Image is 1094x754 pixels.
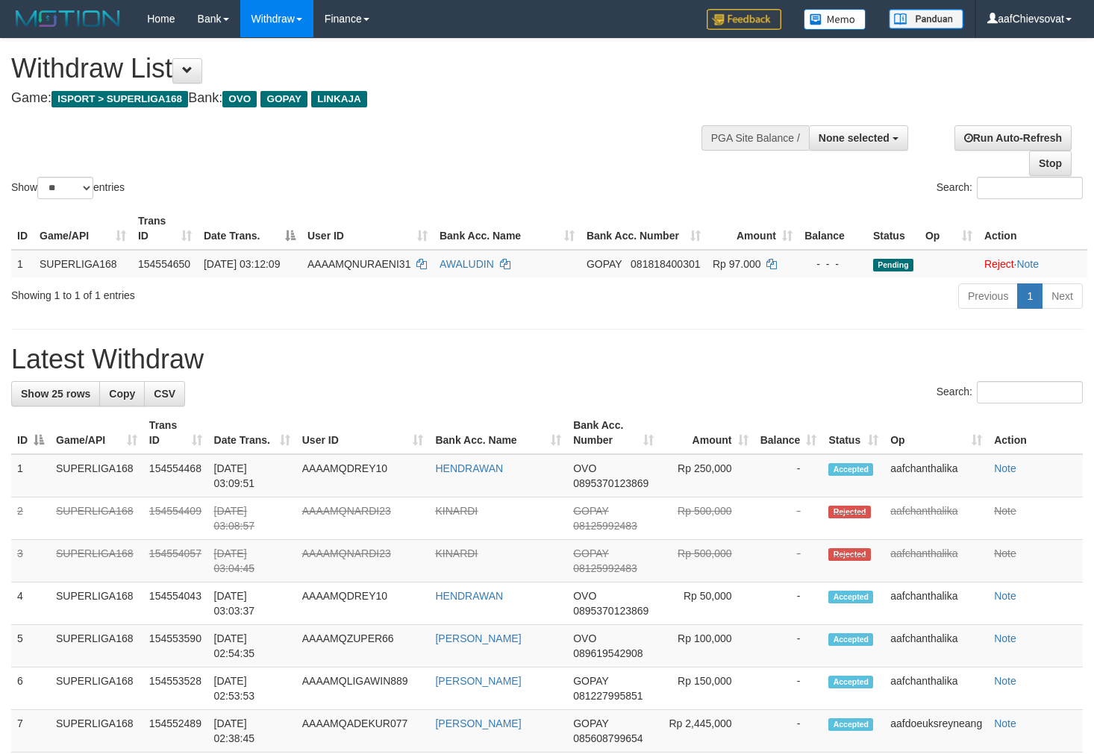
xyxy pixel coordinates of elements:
a: Copy [99,381,145,406]
td: SUPERLIGA168 [50,540,143,582]
th: Status [867,207,919,250]
img: MOTION_logo.png [11,7,125,30]
td: [DATE] 02:54:35 [208,625,296,667]
span: OVO [573,632,596,644]
td: Rp 50,000 [660,582,754,625]
td: SUPERLIGA168 [50,497,143,540]
td: Rp 150,000 [660,667,754,710]
a: Stop [1029,151,1072,176]
span: Rejected [828,506,870,518]
td: - [754,625,823,667]
td: 3 [11,540,50,582]
a: Note [994,462,1016,474]
span: AAAAMQNURAENI31 [307,258,410,270]
th: Amount: activate to sort column ascending [707,207,798,250]
a: Note [1016,258,1039,270]
a: [PERSON_NAME] [435,632,521,644]
th: Bank Acc. Name: activate to sort column ascending [434,207,581,250]
span: Copy 081227995851 to clipboard [573,690,643,702]
td: - [754,582,823,625]
td: Rp 250,000 [660,454,754,497]
a: Note [994,505,1016,517]
button: None selected [809,125,908,151]
td: SUPERLIGA168 [34,250,132,277]
th: Status: activate to sort column ascending [822,412,884,454]
a: Note [994,547,1016,559]
td: 154552489 [143,710,208,753]
a: Note [994,675,1016,687]
td: SUPERLIGA168 [50,454,143,497]
td: - [754,497,823,540]
td: 5 [11,625,50,667]
td: 7 [11,710,50,753]
span: [DATE] 03:12:09 [204,258,280,270]
a: KINARDI [435,505,478,517]
span: Show 25 rows [21,388,90,400]
span: Copy 08125992483 to clipboard [573,520,637,532]
span: Accepted [828,591,873,603]
a: CSV [144,381,185,406]
span: Pending [873,259,913,271]
td: 154554409 [143,497,208,540]
a: Note [994,590,1016,602]
select: Showentries [37,177,93,199]
th: Balance: activate to sort column ascending [754,412,823,454]
th: Game/API: activate to sort column ascending [50,412,143,454]
td: 154553528 [143,667,208,710]
td: aafchanthalika [884,540,988,582]
a: AWALUDIN [440,258,494,270]
td: aafchanthalika [884,454,988,497]
img: Button%20Memo.svg [804,9,866,30]
span: Accepted [828,463,873,476]
td: [DATE] 03:08:57 [208,497,296,540]
span: ISPORT > SUPERLIGA168 [51,91,188,107]
th: Date Trans.: activate to sort column descending [198,207,301,250]
th: Op: activate to sort column ascending [884,412,988,454]
th: Trans ID: activate to sort column ascending [143,412,208,454]
th: Trans ID: activate to sort column ascending [132,207,198,250]
span: GOPAY [573,505,608,517]
a: Previous [958,283,1018,309]
th: Action [988,412,1083,454]
td: AAAAMQLIGAWIN889 [296,667,430,710]
td: · [978,250,1087,277]
span: Copy 0895370123869 to clipboard [573,605,648,617]
div: - - - [804,257,861,271]
input: Search: [977,381,1083,403]
td: 154554057 [143,540,208,582]
th: Game/API: activate to sort column ascending [34,207,132,250]
th: User ID: activate to sort column ascending [301,207,434,250]
a: Show 25 rows [11,381,100,406]
td: 4 [11,582,50,625]
span: OVO [573,590,596,602]
th: Amount: activate to sort column ascending [660,412,754,454]
td: [DATE] 03:03:37 [208,582,296,625]
div: Showing 1 to 1 of 1 entries [11,282,445,303]
h1: Latest Withdraw [11,345,1083,374]
td: SUPERLIGA168 [50,625,143,667]
td: Rp 100,000 [660,625,754,667]
span: Copy 08125992483 to clipboard [573,562,637,574]
td: SUPERLIGA168 [50,582,143,625]
th: Action [978,207,1087,250]
td: 1 [11,250,34,277]
span: Copy [109,388,135,400]
span: OVO [573,462,596,474]
td: SUPERLIGA168 [50,710,143,753]
span: Rejected [828,548,870,561]
h1: Withdraw List [11,54,714,84]
span: Copy 089619542908 to clipboard [573,647,643,659]
a: Next [1042,283,1083,309]
td: - [754,667,823,710]
th: Op: activate to sort column ascending [919,207,978,250]
td: AAAAMQDREY10 [296,454,430,497]
td: 6 [11,667,50,710]
span: GOPAY [573,717,608,729]
td: - [754,540,823,582]
span: CSV [154,388,175,400]
a: Note [994,632,1016,644]
td: AAAAMQZUPER66 [296,625,430,667]
td: [DATE] 02:38:45 [208,710,296,753]
td: aafdoeuksreyneang [884,710,988,753]
td: aafchanthalika [884,582,988,625]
